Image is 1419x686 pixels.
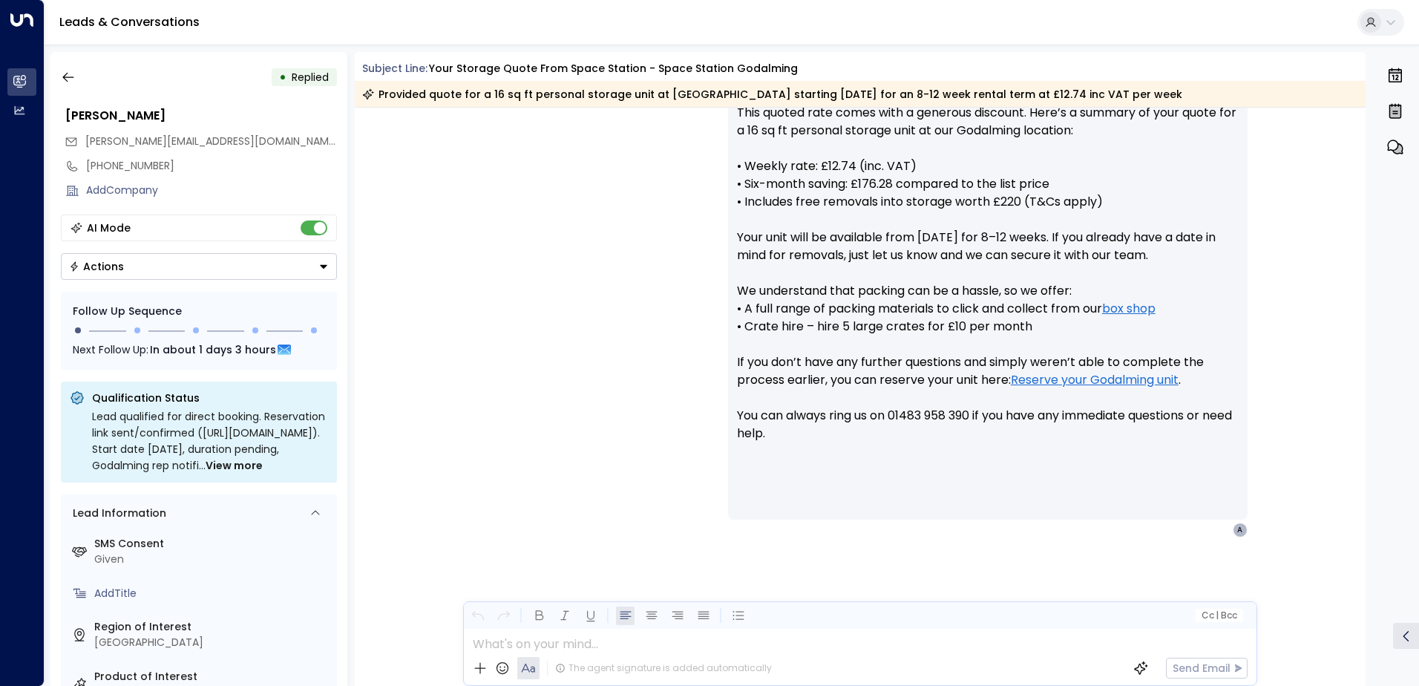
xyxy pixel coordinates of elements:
p: Hi [PERSON_NAME], This quoted rate comes with a generous discount. Here’s a summary of your quote... [737,68,1239,460]
button: Actions [61,253,337,280]
div: AI Mode [87,220,131,235]
div: Your storage quote from Space Station - Space Station Godalming [429,61,798,76]
label: Product of Interest [94,669,331,685]
a: box shop [1102,300,1156,318]
label: SMS Consent [94,536,331,552]
div: AddTitle [94,586,331,601]
button: Cc|Bcc [1195,609,1242,623]
div: [GEOGRAPHIC_DATA] [94,635,331,650]
div: Actions [69,260,124,273]
button: Redo [494,607,513,625]
div: A [1233,523,1248,538]
span: Subject Line: [362,61,427,76]
div: Lead qualified for direct booking. Reservation link sent/confirmed ([URL][DOMAIN_NAME]). Start da... [92,408,328,474]
div: Lead Information [68,506,166,521]
span: | [1216,610,1219,621]
div: Next Follow Up: [73,342,325,358]
a: Reserve your Godalming unit [1011,371,1179,389]
div: Button group with a nested menu [61,253,337,280]
div: [PHONE_NUMBER] [86,158,337,174]
div: Provided quote for a 16 sq ft personal storage unit at [GEOGRAPHIC_DATA] starting [DATE] for an 8... [362,87,1182,102]
div: AddCompany [86,183,337,198]
button: Undo [468,607,487,625]
span: [PERSON_NAME][EMAIL_ADDRESS][DOMAIN_NAME] [85,134,338,148]
div: • [279,64,286,91]
span: In about 1 days 3 hours [150,342,276,358]
div: The agent signature is added automatically [555,661,772,675]
a: Leads & Conversations [59,13,200,30]
div: Given [94,552,331,567]
span: Replied [292,70,329,85]
span: alexey.gregoris@outlook.com [85,134,337,149]
p: Qualification Status [92,391,328,405]
label: Region of Interest [94,619,331,635]
div: Follow Up Sequence [73,304,325,319]
span: Cc Bcc [1201,610,1236,621]
div: [PERSON_NAME] [65,107,337,125]
span: View more [206,457,263,474]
